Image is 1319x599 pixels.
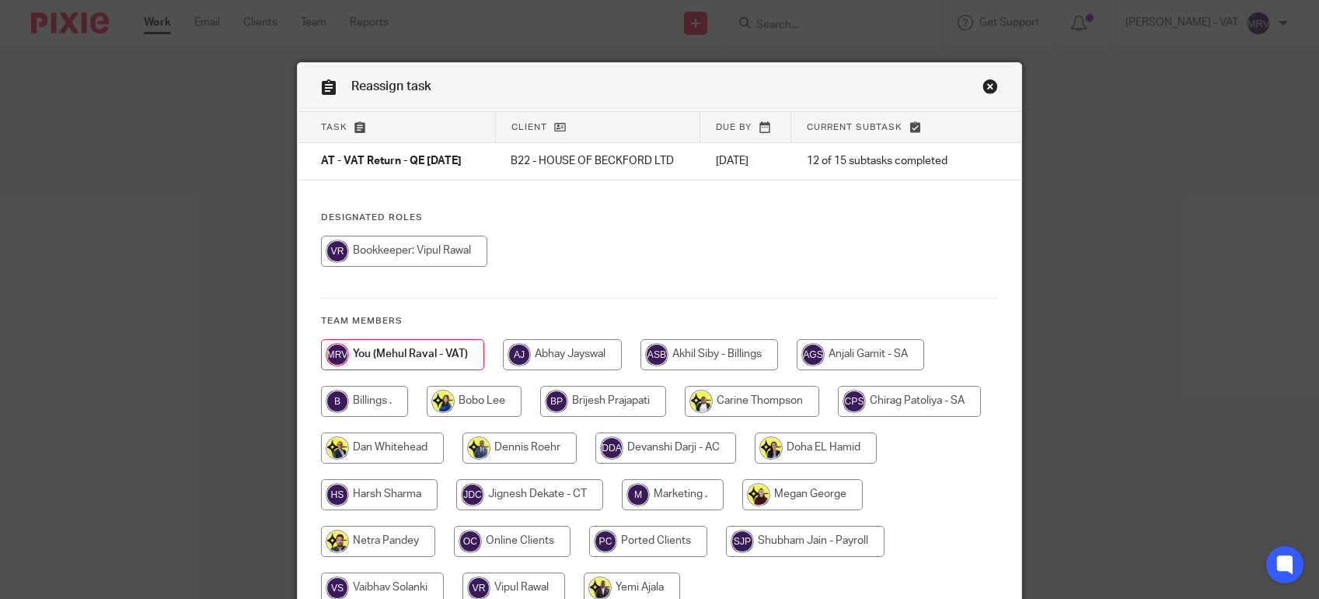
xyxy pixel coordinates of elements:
[791,143,972,180] td: 12 of 15 subtasks completed
[716,123,752,131] span: Due by
[321,156,462,167] span: AT - VAT Return - QE [DATE]
[351,80,431,93] span: Reassign task
[807,123,902,131] span: Current subtask
[982,79,998,100] a: Close this dialog window
[321,212,998,224] h4: Designated Roles
[511,153,685,169] p: B22 - HOUSE OF BECKFORD LTD
[716,153,776,169] p: [DATE]
[321,315,998,328] h4: Team members
[321,123,347,131] span: Task
[511,123,547,131] span: Client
